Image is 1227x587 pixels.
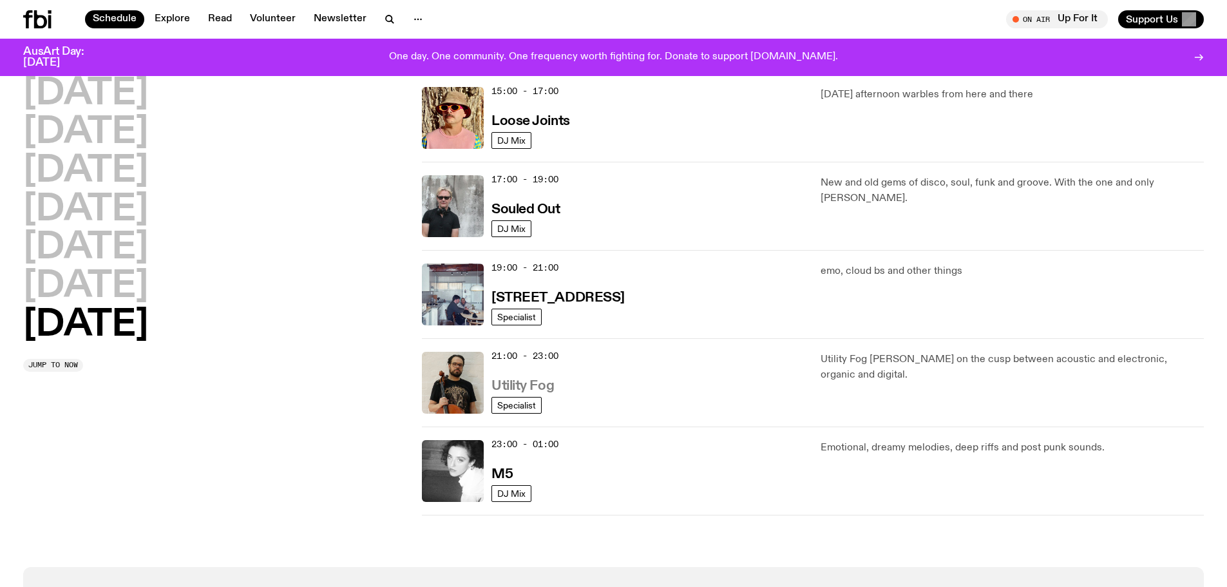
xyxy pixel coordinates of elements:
span: 17:00 - 19:00 [491,173,558,186]
a: Explore [147,10,198,28]
a: Souled Out [491,200,560,217]
a: Utility Fog [491,377,554,393]
button: [DATE] [23,153,148,189]
span: DJ Mix [497,135,526,145]
span: 15:00 - 17:00 [491,85,558,97]
button: [DATE] [23,115,148,151]
img: Stephen looks directly at the camera, wearing a black tee, black sunglasses and headphones around... [422,175,484,237]
span: Specialist [497,312,536,322]
h3: Souled Out [491,203,560,217]
a: Read [200,10,240,28]
img: Peter holds a cello, wearing a black graphic tee and glasses. He looks directly at the camera aga... [422,352,484,414]
h3: AusArt Day: [DATE] [23,46,106,68]
button: On AirUp For It [1006,10,1108,28]
a: Specialist [491,309,542,325]
p: [DATE] afternoon warbles from here and there [821,87,1204,102]
p: Emotional, dreamy melodies, deep riffs and post punk sounds. [821,440,1204,456]
a: Volunteer [242,10,303,28]
button: Support Us [1118,10,1204,28]
img: Pat sits at a dining table with his profile facing the camera. Rhea sits to his left facing the c... [422,264,484,325]
a: [STREET_ADDRESS] [491,289,625,305]
h3: Loose Joints [491,115,570,128]
a: Loose Joints [491,112,570,128]
h3: Utility Fog [491,380,554,393]
span: Jump to now [28,361,78,369]
h3: M5 [491,468,513,481]
a: Newsletter [306,10,374,28]
a: Schedule [85,10,144,28]
button: [DATE] [23,307,148,343]
p: One day. One community. One frequency worth fighting for. Donate to support [DOMAIN_NAME]. [389,52,838,63]
button: [DATE] [23,269,148,305]
span: Support Us [1126,14,1178,25]
a: Specialist [491,397,542,414]
button: [DATE] [23,76,148,112]
a: DJ Mix [491,220,531,237]
span: 23:00 - 01:00 [491,438,558,450]
p: emo, cloud bs and other things [821,264,1204,279]
p: Utility Fog [PERSON_NAME] on the cusp between acoustic and electronic, organic and digital. [821,352,1204,383]
button: [DATE] [23,230,148,266]
img: Tyson stands in front of a paperbark tree wearing orange sunglasses, a suede bucket hat and a pin... [422,87,484,149]
button: [DATE] [23,192,148,228]
img: A black and white photo of Lilly wearing a white blouse and looking up at the camera. [422,440,484,502]
button: Jump to now [23,359,83,372]
span: Specialist [497,400,536,410]
span: 19:00 - 21:00 [491,262,558,274]
span: 21:00 - 23:00 [491,350,558,362]
a: M5 [491,465,513,481]
p: New and old gems of disco, soul, funk and groove. With the one and only [PERSON_NAME]. [821,175,1204,206]
span: DJ Mix [497,488,526,498]
a: DJ Mix [491,132,531,149]
span: DJ Mix [497,224,526,233]
h3: [STREET_ADDRESS] [491,291,625,305]
a: DJ Mix [491,485,531,502]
